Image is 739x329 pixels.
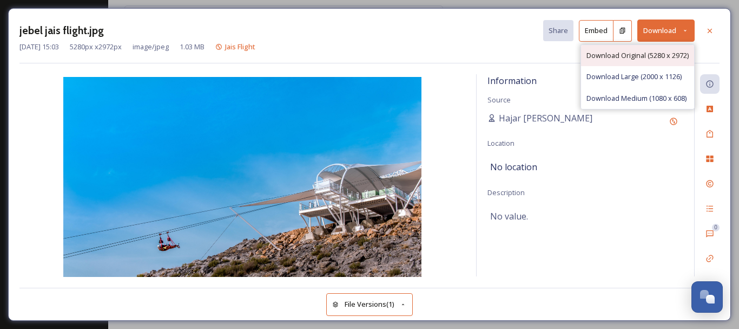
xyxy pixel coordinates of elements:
span: Location [487,138,514,148]
span: No location [490,160,537,173]
h3: jebel jais flight.jpg [19,23,104,38]
span: Download Medium (1080 x 608) [586,93,687,104]
span: Jais Flight [225,42,255,51]
button: Download [637,20,695,42]
span: image/jpeg [133,42,169,52]
span: Information [487,75,537,87]
span: Hajar [PERSON_NAME] [499,112,592,125]
span: Source [487,95,511,105]
span: 5280 px x 2972 px [70,42,122,52]
span: 1.03 MB [180,42,204,52]
img: C9CCE466-94FF-42EA-B8F2BA274476DC65.jpg [19,77,465,279]
span: Download Large (2000 x 1126) [586,72,682,82]
button: Embed [579,20,613,42]
span: Description [487,188,525,197]
button: File Versions(1) [326,293,413,315]
span: [DATE] 15:03 [19,42,59,52]
div: 0 [712,224,720,231]
button: Open Chat [691,281,723,313]
span: No value. [490,210,528,223]
span: Download Original (5280 x 2972) [586,50,689,61]
button: Share [543,20,573,41]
